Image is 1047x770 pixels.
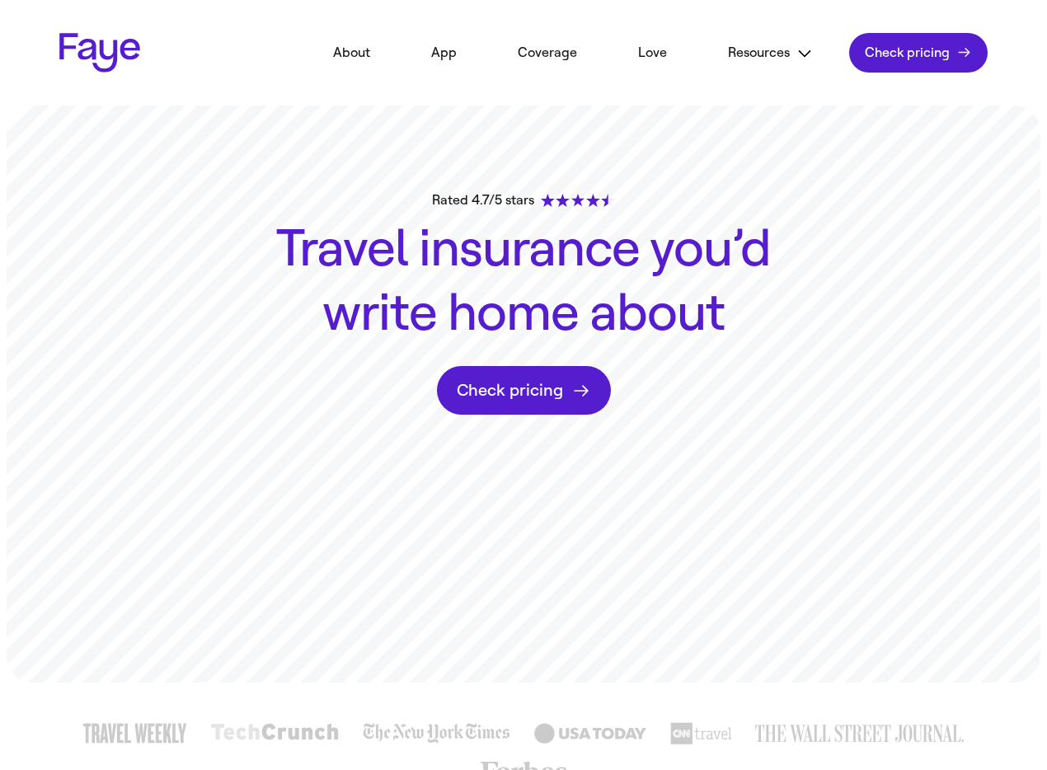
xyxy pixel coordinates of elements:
[432,190,615,210] div: Rated 4.7/5 stars
[406,35,481,71] a: App
[493,35,602,71] a: Coverage
[262,217,786,345] h1: Travel insurance you’d write home about
[437,366,611,415] a: Check pricing
[59,33,140,73] a: Faye Logo
[308,35,395,71] a: About
[613,35,692,71] a: Love
[849,33,988,73] a: Check pricing
[703,35,838,72] button: Resources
